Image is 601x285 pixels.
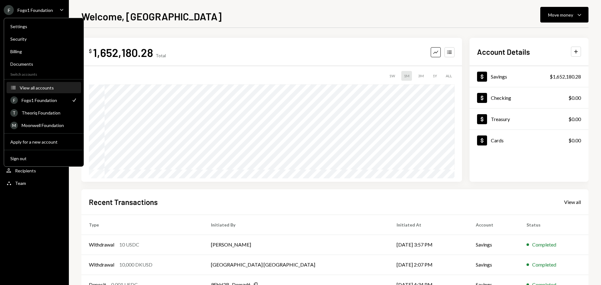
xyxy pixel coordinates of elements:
[10,96,18,104] div: F
[430,71,439,81] div: 1Y
[468,235,519,255] td: Savings
[468,255,519,275] td: Savings
[10,109,18,117] div: T
[470,87,588,108] a: Checking$0.00
[7,58,81,69] a: Documents
[470,66,588,87] a: Savings$1,652,180.28
[15,168,36,173] div: Recipients
[15,181,26,186] div: Team
[568,115,581,123] div: $0.00
[22,98,67,103] div: Fogo1 Foundation
[491,137,504,143] div: Cards
[532,261,556,268] div: Completed
[564,199,581,205] div: View all
[568,137,581,144] div: $0.00
[519,215,588,235] th: Status
[540,7,588,23] button: Move money
[7,120,81,131] a: MMoonwell Foundation
[203,215,389,235] th: Initiated By
[389,235,468,255] td: [DATE] 3:57 PM
[7,33,81,44] a: Security
[4,71,84,77] div: Switch accounts
[564,198,581,205] a: View all
[401,71,412,81] div: 1M
[119,261,152,268] div: 10,000 DKUSD
[4,165,65,176] a: Recipients
[4,5,14,15] div: F
[10,139,77,145] div: Apply for a new account
[18,8,53,13] div: Fogo1 Foundation
[7,136,81,148] button: Apply for a new account
[443,71,455,81] div: ALL
[7,46,81,57] a: Billing
[22,123,77,128] div: Moonwell Foundation
[81,215,203,235] th: Type
[10,49,77,54] div: Billing
[10,122,18,129] div: M
[389,255,468,275] td: [DATE] 2:07 PM
[7,107,81,118] a: TTheoriq Foundation
[470,109,588,130] a: Treasury$0.00
[477,47,530,57] h2: Account Details
[89,241,114,248] div: Withdrawal
[89,48,92,54] div: $
[470,130,588,151] a: Cards$0.00
[7,153,81,164] button: Sign out
[7,21,81,32] a: Settings
[7,82,81,94] button: View all accounts
[491,116,510,122] div: Treasury
[10,24,77,29] div: Settings
[93,45,153,59] div: 1,652,180.28
[387,71,398,81] div: 1W
[568,94,581,102] div: $0.00
[550,73,581,80] div: $1,652,180.28
[81,10,222,23] h1: Welcome, [GEOGRAPHIC_DATA]
[10,156,77,161] div: Sign out
[89,197,158,207] h2: Recent Transactions
[389,215,468,235] th: Initiated At
[491,74,507,79] div: Savings
[416,71,426,81] div: 3M
[22,110,77,115] div: Theoriq Foundation
[548,12,573,18] div: Move money
[491,95,511,101] div: Checking
[156,53,166,58] div: Total
[20,85,77,90] div: View all accounts
[10,36,77,42] div: Security
[203,235,389,255] td: [PERSON_NAME]
[10,61,77,67] div: Documents
[89,261,114,268] div: Withdrawal
[203,255,389,275] td: [GEOGRAPHIC_DATA] [GEOGRAPHIC_DATA]
[468,215,519,235] th: Account
[4,177,65,189] a: Team
[119,241,139,248] div: 10 USDC
[532,241,556,248] div: Completed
